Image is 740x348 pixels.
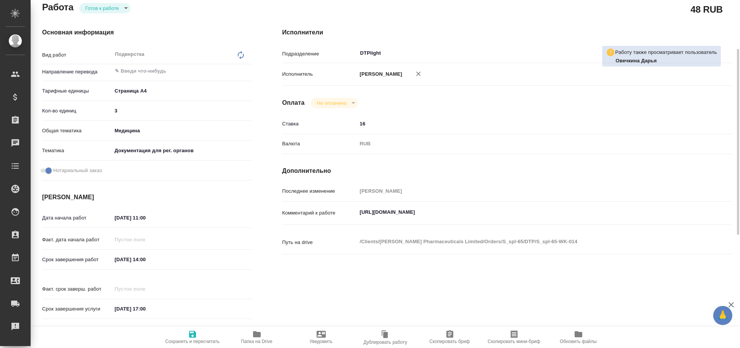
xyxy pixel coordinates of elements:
span: Уведомить [310,339,333,344]
textarea: /Clients/[PERSON_NAME] Pharmaceuticals Limited/Orders/S_spl-65/DTP/S_spl-65-WK-014 [357,235,694,248]
p: Ставка [282,120,357,128]
p: Кол-во единиц [42,107,112,115]
p: Исполнитель [282,70,357,78]
h2: 48 RUB [691,3,723,16]
p: Направление перевода [42,68,112,76]
button: Сохранить и пересчитать [160,327,225,348]
p: Вид работ [42,51,112,59]
button: Open [247,70,249,72]
button: 🙏 [713,306,732,325]
p: Дата начала работ [42,214,112,222]
span: Папка на Drive [241,339,273,344]
p: Комментарий к работе [282,209,357,217]
h4: Исполнители [282,28,732,37]
input: ✎ Введи что-нибудь [114,67,224,76]
span: Дублировать работу [364,340,407,345]
span: Нотариальный заказ [53,167,102,174]
p: Подразделение [282,50,357,58]
textarea: [URL][DOMAIN_NAME] [357,206,694,219]
button: Open [690,52,691,54]
button: Не оплачена [315,100,349,106]
div: Готов к работе [311,98,358,108]
p: Тематика [42,147,112,154]
input: ✎ Введи что-нибудь [112,254,179,265]
p: [PERSON_NAME] [357,70,402,78]
button: Обновить файлы [546,327,611,348]
h4: Основная информация [42,28,252,37]
div: RUB [357,137,694,150]
span: Сохранить и пересчитать [165,339,220,344]
button: Уведомить [289,327,353,348]
input: ✎ Введи что-нибудь [357,118,694,129]
input: Пустое поле [112,234,179,245]
input: ✎ Введи что-нибудь [112,303,179,314]
div: Готов к работе [79,3,131,13]
h4: Дополнительно [282,166,732,176]
input: ✎ Введи что-нибудь [112,212,179,223]
h4: [PERSON_NAME] [42,193,252,202]
p: Валюта [282,140,357,148]
div: Документация для рег. органов [112,144,252,157]
input: ✎ Введи что-нибудь [112,105,252,116]
p: Срок завершения услуги [42,305,112,313]
button: Папка на Drive [225,327,289,348]
p: Факт. срок заверш. работ [42,285,112,293]
span: Обновить файлы [560,339,597,344]
span: Скопировать бриф [430,339,470,344]
div: Страница А4 [112,85,252,98]
span: 🙏 [716,307,729,324]
input: Пустое поле [112,283,179,294]
button: Удалить исполнителя [410,65,427,82]
button: Скопировать бриф [418,327,482,348]
p: Факт. дата начала работ [42,236,112,244]
div: Медицина [112,124,252,137]
p: Тарифные единицы [42,87,112,95]
p: Срок завершения работ [42,256,112,263]
input: Пустое поле [357,185,694,197]
button: Готов к работе [83,5,121,11]
p: Последнее изменение [282,187,357,195]
p: Общая тематика [42,127,112,135]
h4: Оплата [282,98,305,107]
span: Скопировать мини-бриф [488,339,540,344]
button: Дублировать работу [353,327,418,348]
button: Скопировать мини-бриф [482,327,546,348]
p: Путь на drive [282,239,357,246]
